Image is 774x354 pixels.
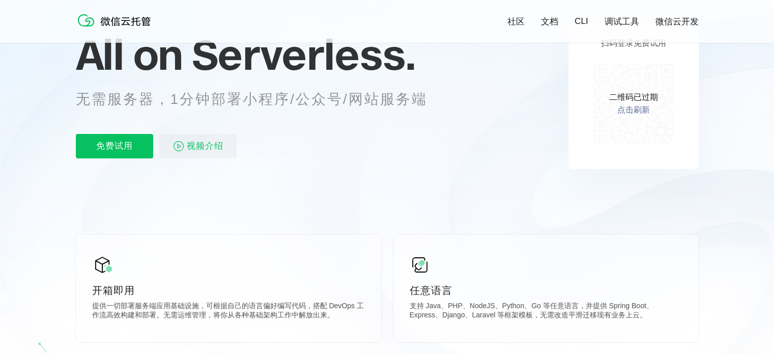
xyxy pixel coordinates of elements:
[92,302,365,322] p: 提供一切部署服务端应用基础设施，可根据自己的语言偏好编写代码，搭配 DevOps 工作流高效构建和部署。无需运维管理，将你从各种基础架构工作中解放出来。
[76,10,157,31] img: 微信云托管
[605,16,639,28] a: 调试工具
[187,134,223,158] span: 视频介绍
[655,16,699,28] a: 微信云开发
[76,23,157,32] a: 微信云托管
[192,29,415,80] span: Serverless.
[410,302,682,322] p: 支持 Java、PHP、NodeJS、Python、Go 等任意语言，并提供 Spring Boot、Express、Django、Laravel 等框架模板，无需改造平滑迁移现有业务上云。
[617,105,650,116] a: 点击刷新
[76,134,153,158] p: 免费试用
[76,29,182,80] span: All on
[76,89,446,110] p: 无需服务器，1分钟部署小程序/公众号/网站服务端
[601,38,666,49] p: 扫码登录免费试用
[575,16,588,26] a: CLI
[609,92,658,103] p: 二维码已过期
[410,283,682,297] p: 任意语言
[507,16,525,28] a: 社区
[541,16,558,28] a: 文档
[92,283,365,297] p: 开箱即用
[173,140,185,152] img: video_play.svg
